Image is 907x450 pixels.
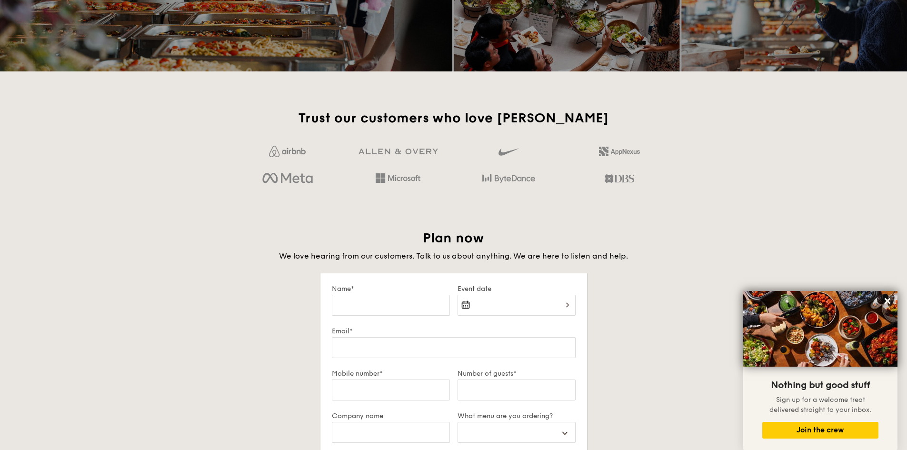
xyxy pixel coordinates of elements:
[762,422,878,439] button: Join the crew
[498,144,518,160] img: gdlseuq06himwAAAABJRU5ErkJggg==
[332,327,576,335] label: Email*
[269,146,306,157] img: Jf4Dw0UUCKFd4aYAAAAASUVORK5CYII=
[769,396,871,414] span: Sign up for a welcome treat delivered straight to your inbox.
[359,149,438,155] img: GRg3jHAAAAABJRU5ErkJggg==
[482,170,535,187] img: bytedance.dc5c0c88.png
[279,251,628,260] span: We love hearing from our customers. Talk to us about anything. We are here to listen and help.
[423,230,484,246] span: Plan now
[599,147,640,156] img: 2L6uqdT+6BmeAFDfWP11wfMG223fXktMZIL+i+lTG25h0NjUBKOYhdW2Kn6T+C0Q7bASH2i+1JIsIulPLIv5Ss6l0e291fRVW...
[743,291,897,367] img: DSC07876-Edit02-Large.jpeg
[458,370,576,378] label: Number of guests*
[880,293,895,309] button: Close
[605,170,634,187] img: dbs.a5bdd427.png
[332,370,450,378] label: Mobile number*
[458,412,576,420] label: What menu are you ordering?
[458,285,576,293] label: Event date
[332,412,450,420] label: Company name
[771,380,870,391] span: Nothing but good stuff
[376,173,420,183] img: Hd4TfVa7bNwuIo1gAAAAASUVORK5CYII=
[262,170,312,187] img: meta.d311700b.png
[236,110,671,127] h2: Trust our customers who love [PERSON_NAME]
[332,285,450,293] label: Name*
